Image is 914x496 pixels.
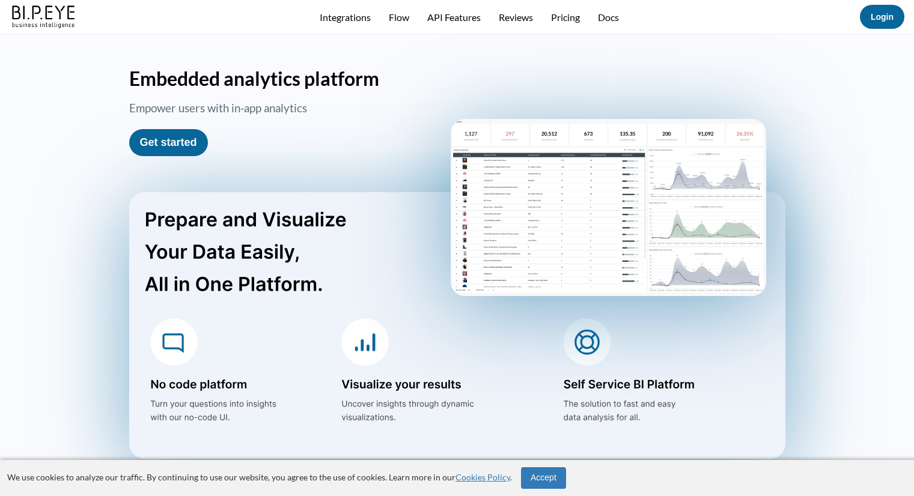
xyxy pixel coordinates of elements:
a: Docs [598,11,619,23]
button: Login [860,5,904,29]
h1: Embedded analytics platform [129,67,785,90]
button: Accept [521,467,566,489]
a: Reviews [499,11,533,23]
button: Get started [129,129,208,156]
img: bipeye-logo [10,2,79,29]
a: API Features [427,11,481,23]
a: Pricing [551,11,580,23]
a: Cookies Policy [455,472,510,482]
a: Login [871,12,894,22]
a: Get started [140,136,197,148]
img: homePageScreen2.png [451,119,766,296]
p: We use cookies to analyze our traffic. By continuing to use our website, you agree to the use of ... [7,471,512,483]
h3: Empower users with in-app analytics [129,101,445,118]
a: Integrations [320,11,371,23]
a: Flow [389,11,409,23]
